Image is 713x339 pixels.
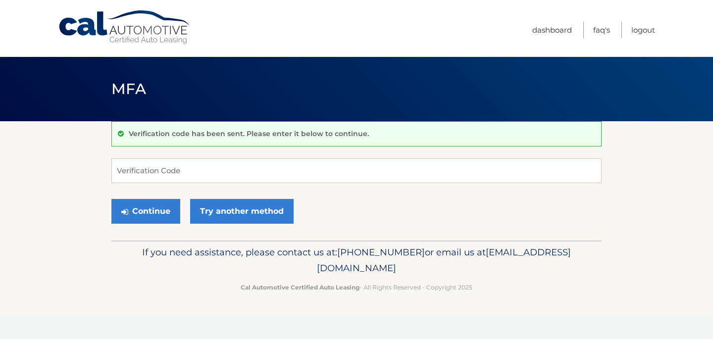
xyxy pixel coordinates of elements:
[111,158,602,183] input: Verification Code
[129,129,369,138] p: Verification code has been sent. Please enter it below to continue.
[317,246,571,274] span: [EMAIL_ADDRESS][DOMAIN_NAME]
[118,244,595,276] p: If you need assistance, please contact us at: or email us at
[337,246,425,258] span: [PHONE_NUMBER]
[190,199,294,224] a: Try another method
[118,282,595,292] p: - All Rights Reserved - Copyright 2025
[58,10,192,45] a: Cal Automotive
[532,22,572,38] a: Dashboard
[111,199,180,224] button: Continue
[593,22,610,38] a: FAQ's
[631,22,655,38] a: Logout
[241,284,359,291] strong: Cal Automotive Certified Auto Leasing
[111,80,146,98] span: MFA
